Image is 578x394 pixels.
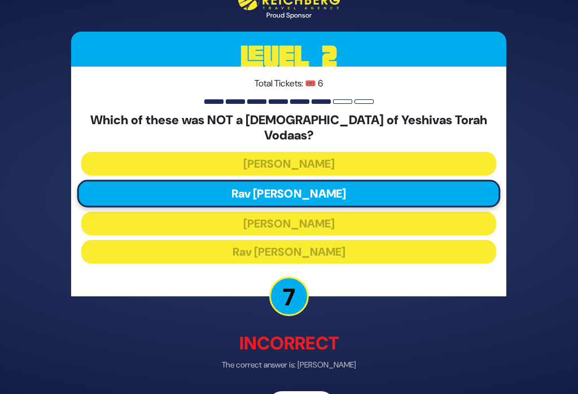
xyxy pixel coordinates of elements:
[71,359,506,371] p: The correct answer is: [PERSON_NAME]
[81,77,496,90] p: Total Tickets: 🎟️ 6
[81,152,496,176] button: [PERSON_NAME]
[269,277,309,316] p: 7
[81,240,496,264] button: Rav [PERSON_NAME]
[238,10,340,20] div: Proud Sponsor
[81,113,496,143] h5: Which of these was NOT a [DEMOGRAPHIC_DATA] of Yeshivas Torah Vodaas?
[71,32,506,82] h3: Level 2
[71,330,506,357] p: Incorrect
[77,180,501,208] button: Rav [PERSON_NAME]
[81,212,496,235] button: [PERSON_NAME]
